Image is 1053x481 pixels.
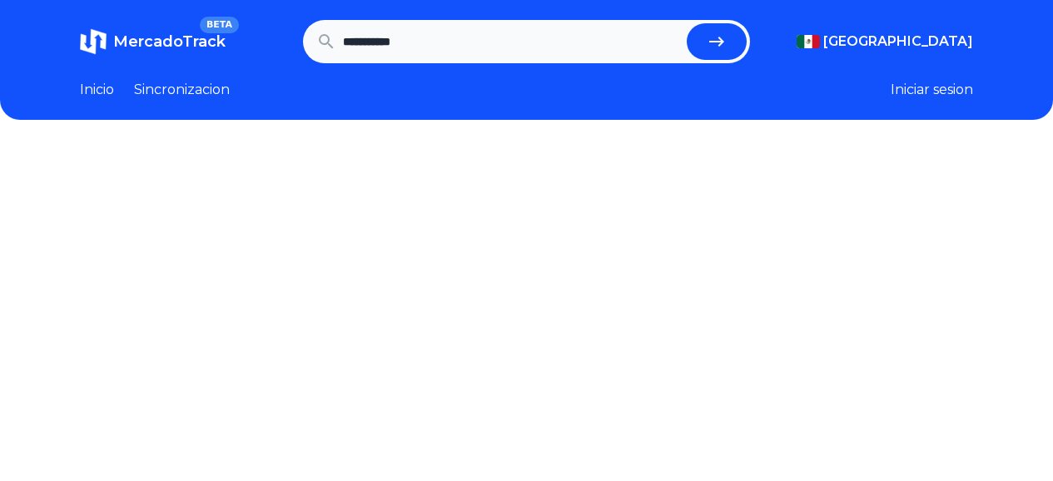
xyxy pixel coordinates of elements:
a: MercadoTrackBETA [80,28,226,55]
img: MercadoTrack [80,28,107,55]
span: [GEOGRAPHIC_DATA] [823,32,973,52]
span: BETA [200,17,239,33]
button: [GEOGRAPHIC_DATA] [797,32,973,52]
span: MercadoTrack [113,32,226,51]
button: Iniciar sesion [891,80,973,100]
img: Mexico [797,35,820,48]
a: Sincronizacion [134,80,230,100]
a: Inicio [80,80,114,100]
